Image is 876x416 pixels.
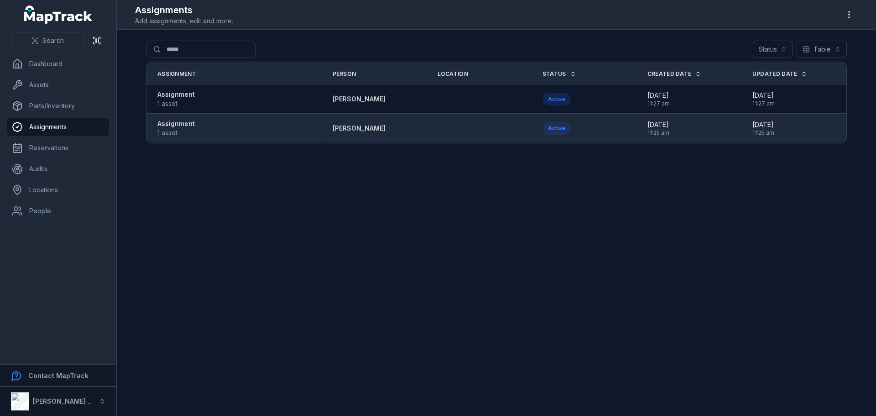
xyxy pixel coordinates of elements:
time: 8/6/2025, 11:27:29 AM [752,91,775,107]
span: [DATE] [752,91,775,100]
span: Assignment [157,70,196,78]
a: Locations [7,181,109,199]
h2: Assignments [135,4,233,16]
button: Status [753,41,793,58]
a: Created Date [647,70,702,78]
span: Person [333,70,356,78]
span: [DATE] [752,120,774,129]
a: [PERSON_NAME] [333,124,386,133]
time: 8/6/2025, 11:25:37 AM [647,120,669,137]
strong: Assignment [157,119,195,128]
button: Table [797,41,847,58]
span: 11:25 am [647,129,669,137]
a: [PERSON_NAME] [333,95,386,104]
a: MapTrack [24,5,93,24]
a: Parts/Inventory [7,97,109,115]
strong: [PERSON_NAME] Air [33,397,96,405]
span: [DATE] [647,91,670,100]
time: 8/6/2025, 11:25:37 AM [752,120,774,137]
span: Add assignments, edit and more. [135,16,233,26]
span: 11:25 am [752,129,774,137]
a: Assignments [7,118,109,136]
a: Assets [7,76,109,94]
a: Status [542,70,576,78]
a: Reservations [7,139,109,157]
a: People [7,202,109,220]
span: Status [542,70,566,78]
strong: Assignment [157,90,195,99]
strong: Contact MapTrack [28,372,89,379]
span: Created Date [647,70,692,78]
a: Updated Date [752,70,808,78]
span: [DATE] [647,120,669,129]
div: Active [542,93,571,105]
span: 1 asset [157,99,195,108]
span: Search [42,36,64,45]
div: Active [542,122,571,135]
time: 8/6/2025, 11:27:29 AM [647,91,670,107]
span: 11:27 am [752,100,775,107]
a: Audits [7,160,109,178]
button: Search [11,32,84,49]
a: Assignment1 asset [157,119,195,137]
span: 11:27 am [647,100,670,107]
span: Location [438,70,468,78]
span: 1 asset [157,128,195,137]
a: Dashboard [7,55,109,73]
span: Updated Date [752,70,798,78]
a: Assignment1 asset [157,90,195,108]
